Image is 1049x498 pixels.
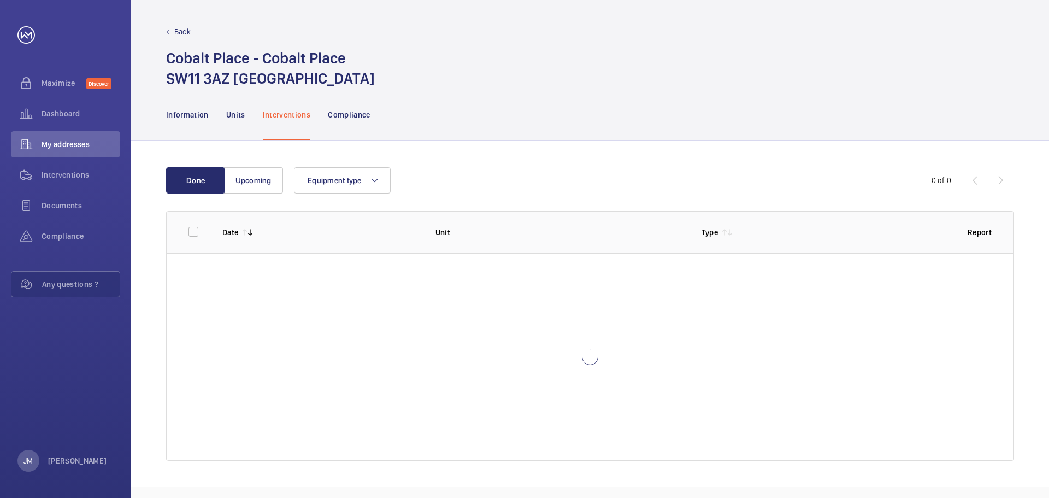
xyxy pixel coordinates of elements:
span: Documents [42,200,120,211]
p: [PERSON_NAME] [48,455,107,466]
button: Equipment type [294,167,391,194]
div: 0 of 0 [932,175,951,186]
span: Compliance [42,231,120,242]
span: Dashboard [42,108,120,119]
p: Compliance [328,109,370,120]
p: Information [166,109,209,120]
button: Upcoming [224,167,283,194]
p: Units [226,109,245,120]
h1: Cobalt Place - Cobalt Place SW11 3AZ [GEOGRAPHIC_DATA] [166,48,375,89]
span: Maximize [42,78,86,89]
p: Interventions [263,109,311,120]
span: My addresses [42,139,120,150]
span: Equipment type [308,176,362,185]
button: Done [166,167,225,194]
p: Report [968,227,992,238]
p: Unit [435,227,684,238]
p: Date [222,227,238,238]
p: Back [174,26,191,37]
span: Interventions [42,169,120,180]
p: JM [23,455,33,466]
span: Discover [86,78,111,89]
p: Type [702,227,718,238]
span: Any questions ? [42,279,120,290]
